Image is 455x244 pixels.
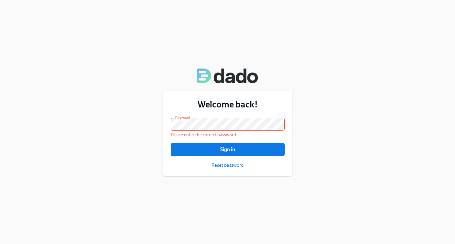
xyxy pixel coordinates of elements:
img: Dado [197,68,258,83]
p: Please enter the correct password [171,132,285,138]
button: Reset password [211,162,244,168]
span: Sign in [175,146,280,153]
button: Sign in [171,143,285,156]
h3: Welcome back! [171,98,285,110]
